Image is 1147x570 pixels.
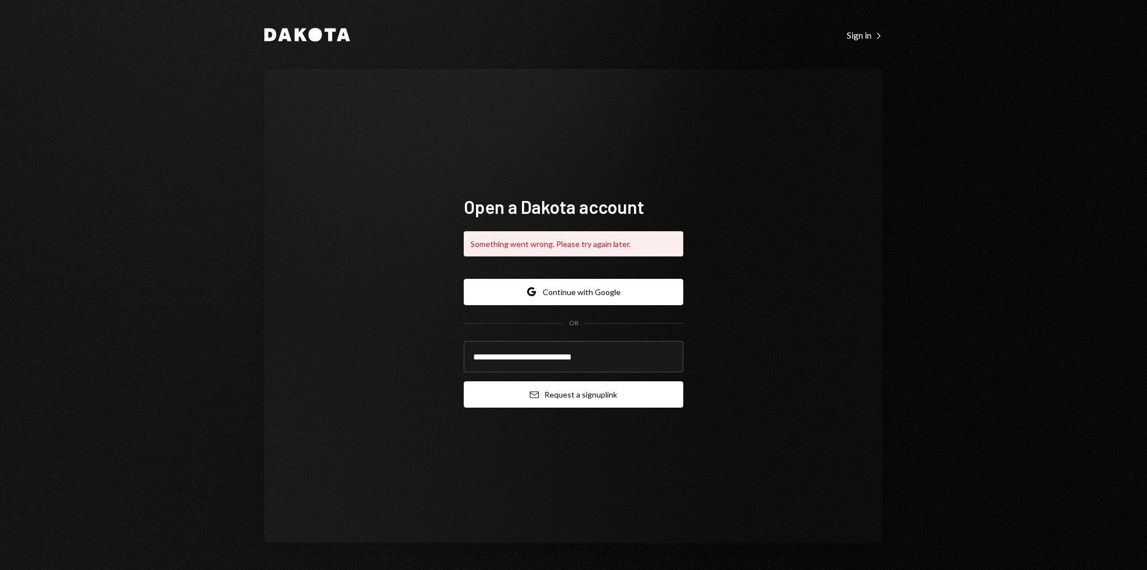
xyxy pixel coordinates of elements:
[569,319,579,328] div: OR
[847,30,883,41] div: Sign in
[464,195,683,218] h1: Open a Dakota account
[464,231,683,256] div: Something went wrong. Please try again later.
[847,29,883,41] a: Sign in
[464,381,683,408] button: Request a signuplink
[464,279,683,305] button: Continue with Google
